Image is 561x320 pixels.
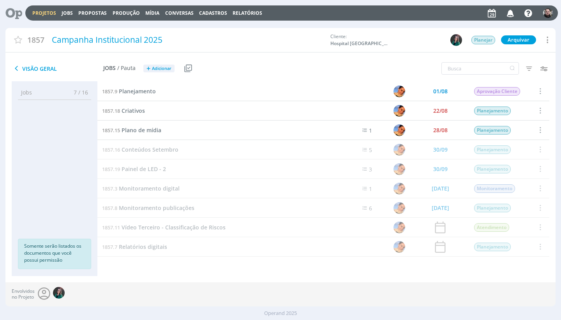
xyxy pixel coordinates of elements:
[24,243,85,264] p: Somente serão listados os documentos que você possui permissão
[117,65,136,72] span: / Pauta
[394,202,406,214] img: L
[450,34,462,46] img: R
[102,165,166,173] a: 1857.19Painel de LED - 2
[394,105,406,117] img: L
[233,10,262,16] a: Relatórios
[122,146,178,153] span: Conteúdos Setembro
[12,289,35,300] span: Envolvidos no Projeto
[102,87,156,96] a: 1857.9Planejamento
[165,10,194,16] a: Conversas
[543,8,553,18] img: G
[62,10,73,16] a: Jobs
[102,88,117,95] span: 1857.9
[103,65,116,72] span: Jobs
[32,10,56,16] a: Projetos
[53,287,65,299] img: R
[102,127,120,134] span: 1857.15
[475,223,510,232] span: Atendimento
[102,145,178,154] a: 1857.16Conteúdos Setembro
[330,33,460,47] div: Cliente:
[475,165,511,173] span: Planejamento
[110,10,142,16] button: Produção
[152,66,171,71] span: Adicionar
[27,34,44,45] span: 1857
[122,126,161,134] span: Plano de mídia
[122,107,145,114] span: Criativos
[394,144,406,156] img: L
[475,87,520,96] span: Aprovação Cliente
[59,10,75,16] button: Jobs
[394,163,406,175] img: L
[102,126,161,135] a: 1857.15Plano de mídia
[432,186,449,191] div: [DATE]
[122,224,226,231] span: Vídeo Terceiro - Classificação de Riscos
[102,184,180,193] a: 1857.3Monitoramento digital
[102,243,117,250] span: 1857.7
[119,243,167,250] span: Relatórios digitais
[433,108,448,114] div: 22/08
[433,166,448,172] div: 30/09
[102,166,120,173] span: 1857.19
[475,204,511,212] span: Planejamento
[394,86,406,97] img: L
[146,65,150,73] span: +
[76,10,109,16] button: Propostas
[433,89,448,94] div: 01/08
[102,107,120,114] span: 1857.18
[543,6,553,20] button: G
[102,146,120,153] span: 1857.16
[102,205,117,212] span: 1857.8
[369,146,372,154] span: 5
[394,241,406,253] img: L
[475,243,511,251] span: Planejamento
[119,87,156,95] span: Planejamento
[102,107,145,115] a: 1857.18Criativos
[68,88,88,96] span: 7 / 16
[199,10,227,16] span: Cadastros
[501,35,536,44] button: Arquivar
[369,205,372,212] span: 6
[119,204,194,212] span: Monitoramento publicações
[433,147,448,152] div: 30/09
[113,10,140,16] a: Produção
[230,10,265,16] button: Relatórios
[78,10,107,16] span: Propostas
[145,10,159,16] a: Mídia
[143,65,175,73] button: +Adicionar
[369,166,372,173] span: 3
[102,243,167,251] a: 1857.7Relatórios digitais
[475,184,515,193] span: Monitoramento
[475,107,511,115] span: Planejamento
[197,10,229,16] button: Cadastros
[49,31,326,49] div: Campanha Institucional 2025
[163,10,196,16] button: Conversas
[433,128,448,133] div: 28/08
[102,204,194,212] a: 1857.8Monitoramento publicações
[394,124,406,136] img: L
[12,64,103,73] span: Visão Geral
[441,62,519,75] input: Busca
[102,223,226,232] a: 1857.11Vídeo Terceiro - Classificação de Riscos
[143,10,162,16] button: Mídia
[394,183,406,194] img: L
[122,165,166,173] span: Painel de LED - 2
[471,35,496,45] button: Planejar
[21,88,32,96] span: Jobs
[369,185,372,192] span: 1
[102,224,120,231] span: 1857.11
[30,10,58,16] button: Projetos
[471,36,495,44] span: Planejar
[475,145,511,154] span: Planejamento
[369,127,372,134] span: 1
[432,205,449,211] div: [DATE]
[102,185,117,192] span: 1857.3
[475,126,511,135] span: Planejamento
[394,222,406,233] img: L
[330,40,389,47] span: Hospital [GEOGRAPHIC_DATA]
[119,185,180,192] span: Monitoramento digital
